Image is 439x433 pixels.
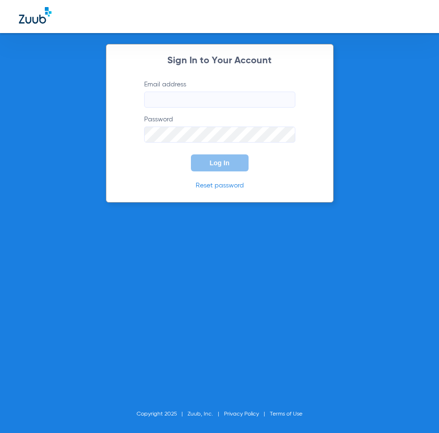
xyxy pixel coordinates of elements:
button: Log In [191,154,249,171]
a: Terms of Use [270,411,302,417]
li: Zuub, Inc. [188,409,224,419]
h2: Sign In to Your Account [130,56,310,66]
input: Password [144,127,295,143]
label: Email address [144,80,295,108]
span: Log In [210,159,230,167]
input: Email address [144,92,295,108]
li: Copyright 2025 [137,409,188,419]
img: Zuub Logo [19,7,52,24]
label: Password [144,115,295,143]
a: Privacy Policy [224,411,259,417]
a: Reset password [196,182,244,189]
